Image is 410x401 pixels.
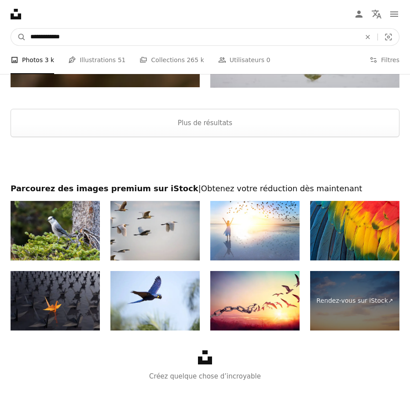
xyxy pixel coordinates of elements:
img: Concepts de leadership [110,201,200,260]
span: 265 k [187,55,204,65]
a: Rendez-vous sur iStock↗ [310,271,399,330]
button: Recherche de visuels [378,29,399,45]
span: 0 [267,55,271,65]
form: Rechercher des visuels sur tout le site [11,28,399,46]
img: Gros plan d’un ara jacinthe en vol [110,271,200,330]
h2: Parcourez des images premium sur iStock [11,183,399,194]
button: Plus de résultats [11,109,399,137]
button: Langue [368,5,385,23]
button: Filtres [370,46,399,74]
button: Effacer [358,29,377,45]
a: Connexion / S’inscrire [350,5,368,23]
a: Accueil — Unsplash [11,9,21,19]
button: Rechercher sur Unsplash [11,29,26,45]
span: | Obtenez votre réduction dès maintenant [198,184,362,193]
img: Liberté - Chaînes qui se transforment en oiseaux - Concept de charge [210,271,300,330]
span: 51 [118,55,126,65]
button: Menu [385,5,403,23]
img: Close-up shot on a Canada Jay. Gray jay, grey jay, camp robber, whisky jack. [11,201,100,260]
a: Utilisateurs 0 [218,46,271,74]
img: Plumage coloré Ara [310,201,399,260]
a: Illustrations 51 [68,46,125,74]
a: Collections 265 k [139,46,204,74]
img: Se démarquant de la foule avec des grues de papier [11,271,100,330]
img: Liberté [210,201,300,260]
